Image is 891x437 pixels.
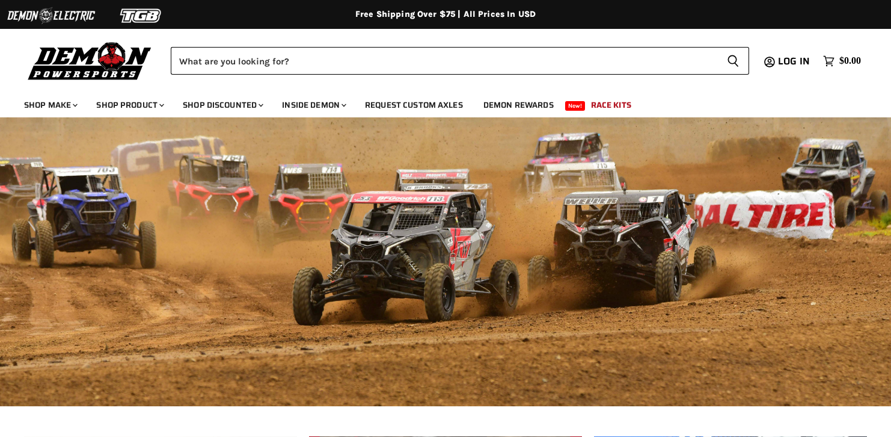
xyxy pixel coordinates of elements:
img: Demon Powersports [24,39,156,82]
a: Log in [773,56,817,67]
a: Race Kits [582,93,640,117]
span: Log in [778,54,810,69]
a: Shop Discounted [174,93,271,117]
a: Inside Demon [273,93,354,117]
img: Demon Electric Logo 2 [6,4,96,27]
button: Search [717,47,749,75]
form: Product [171,47,749,75]
input: Search [171,47,717,75]
img: TGB Logo 2 [96,4,186,27]
a: $0.00 [817,52,867,70]
a: Shop Product [87,93,171,117]
a: Demon Rewards [474,93,563,117]
a: Shop Make [15,93,85,117]
ul: Main menu [15,88,858,117]
span: $0.00 [839,55,861,67]
span: New! [565,101,586,111]
a: Request Custom Axles [356,93,472,117]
